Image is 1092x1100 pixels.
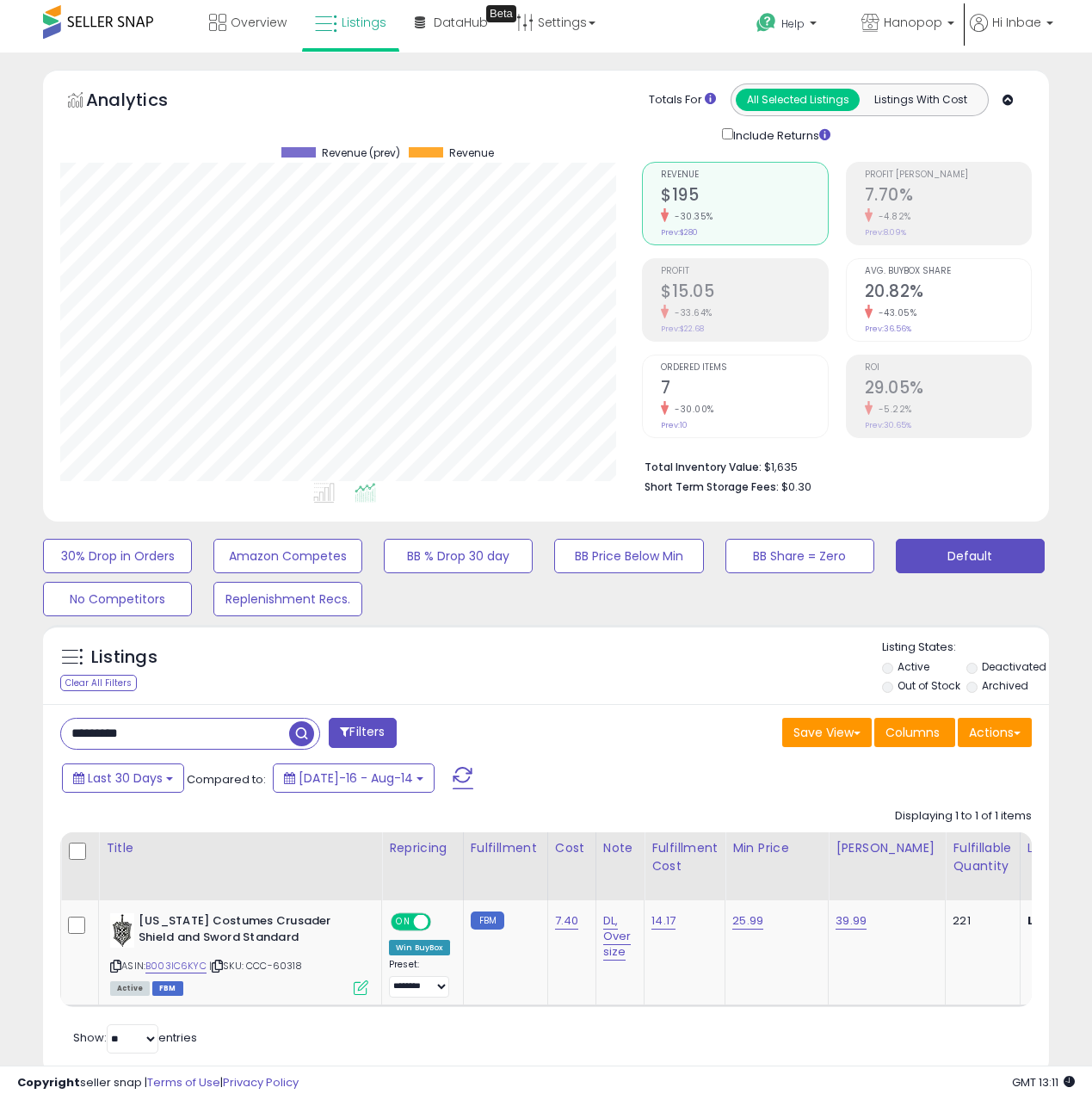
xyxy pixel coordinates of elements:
[661,185,827,208] h2: $195
[895,808,1032,825] div: Displaying 1 to 1 of 1 items
[884,14,942,31] span: Hanopop
[62,763,184,793] button: Last 30 Days
[389,940,450,955] div: Win BuyBox
[661,378,827,401] h2: 7
[645,455,1019,476] li: $1,635
[213,582,362,616] button: Replenishment Recs.
[86,88,201,116] h5: Analytics
[958,718,1032,747] button: Actions
[756,12,777,34] i: Get Help
[873,210,911,223] small: -4.82%
[329,718,396,748] button: Filters
[273,763,435,793] button: [DATE]-16 - Aug-14
[555,912,579,930] a: 7.40
[781,479,811,495] span: $0.30
[865,170,1031,180] span: Profit [PERSON_NAME]
[389,959,450,998] div: Preset:
[213,539,362,573] button: Amazon Competes
[661,420,688,430] small: Prev: 10
[865,267,1031,276] span: Avg. Buybox Share
[873,306,917,319] small: -43.05%
[471,839,540,857] div: Fulfillment
[732,912,763,930] a: 25.99
[554,539,703,573] button: BB Price Below Min
[429,915,456,930] span: OFF
[1012,1074,1075,1091] span: 2025-09-14 13:11 GMT
[669,403,714,416] small: -30.00%
[17,1074,80,1091] strong: Copyright
[152,981,183,996] span: FBM
[434,14,488,31] span: DataHub
[992,14,1041,31] span: Hi Inbae
[865,281,1031,305] h2: 20.82%
[865,420,911,430] small: Prev: 30.65%
[145,959,207,973] a: B003IC6KYC
[885,724,940,741] span: Columns
[651,839,718,875] div: Fulfillment Cost
[110,913,368,993] div: ASIN:
[709,125,851,145] div: Include Returns
[982,678,1028,693] label: Archived
[669,306,713,319] small: -33.64%
[669,210,713,223] small: -30.35%
[836,839,938,857] div: [PERSON_NAME]
[60,675,137,691] div: Clear All Filters
[645,479,779,494] b: Short Term Storage Fees:
[392,915,414,930] span: ON
[736,89,860,111] button: All Selected Listings
[865,363,1031,373] span: ROI
[88,769,163,787] span: Last 30 Days
[603,839,638,857] div: Note
[661,281,827,305] h2: $15.05
[110,981,150,996] span: All listings currently available for purchase on Amazon
[982,659,1046,674] label: Deactivated
[661,363,827,373] span: Ordered Items
[471,912,504,930] small: FBM
[110,913,134,948] img: 515y54Y2shL._SL40_.jpg
[865,185,1031,208] h2: 7.70%
[782,718,872,747] button: Save View
[555,839,589,857] div: Cost
[139,913,348,949] b: [US_STATE] Costumes Crusader Shield and Sword Standard
[865,378,1031,401] h2: 29.05%
[106,839,374,857] div: Title
[874,718,955,747] button: Columns
[661,227,698,238] small: Prev: $280
[865,324,911,334] small: Prev: 36.56%
[970,14,1053,53] a: Hi Inbae
[43,582,192,616] button: No Competitors
[223,1074,299,1091] a: Privacy Policy
[882,640,1049,656] p: Listing States:
[953,839,1012,875] div: Fulfillable Quantity
[91,646,157,670] h5: Listings
[299,769,413,787] span: [DATE]-16 - Aug-14
[898,678,960,693] label: Out of Stock
[73,1029,197,1046] span: Show: entries
[725,539,874,573] button: BB Share = Zero
[896,539,1045,573] button: Default
[43,539,192,573] button: 30% Drop in Orders
[953,913,1006,929] div: 221
[389,839,456,857] div: Repricing
[661,324,704,334] small: Prev: $22.68
[865,227,906,238] small: Prev: 8.09%
[898,659,929,674] label: Active
[449,147,494,159] span: Revenue
[645,460,762,474] b: Total Inventory Value:
[781,16,805,31] span: Help
[322,147,400,159] span: Revenue (prev)
[859,89,983,111] button: Listings With Cost
[342,14,386,31] span: Listings
[603,912,632,961] a: DL, Over size
[732,839,821,857] div: Min Price
[17,1075,299,1091] div: seller snap | |
[209,959,303,973] span: | SKU: CCC-60318
[661,267,827,276] span: Profit
[873,403,912,416] small: -5.22%
[187,771,266,788] span: Compared to:
[836,912,867,930] a: 39.99
[661,170,827,180] span: Revenue
[147,1074,220,1091] a: Terms of Use
[649,92,716,108] div: Totals For
[486,5,516,22] div: Tooltip anchor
